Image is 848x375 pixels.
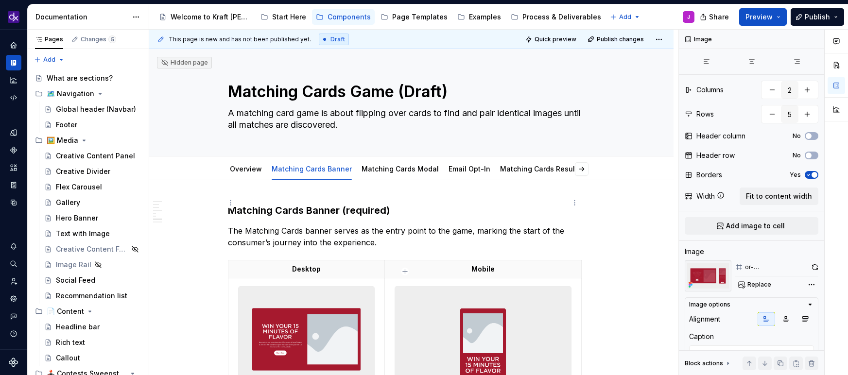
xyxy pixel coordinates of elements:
a: Footer [40,117,145,133]
div: Matching Cards Results [496,158,585,179]
a: Data sources [6,195,21,210]
div: Examples [469,12,501,22]
div: Matching Cards Banner [268,158,356,179]
div: Creative Content Panel [56,151,135,161]
div: Process & Deliverables [522,12,601,22]
div: Page Templates [392,12,448,22]
p: Desktop [234,264,379,274]
span: 5 [108,35,116,43]
div: 🖼️ Media [47,136,78,145]
a: Components [312,9,375,25]
div: Pages [35,35,63,43]
label: No [793,152,801,159]
div: Documentation [35,12,127,22]
div: Flex Carousel [56,182,102,192]
div: 🗺️ Navigation [31,86,145,102]
a: Overview [230,165,262,173]
button: Quick preview [522,33,581,46]
img: 7ed47ef8-75a4-4a07-8ddc-19873f70dabf.png [685,260,731,291]
a: Gallery [40,195,145,210]
button: Publish [791,8,844,26]
div: Components [328,12,371,22]
button: Image options [689,301,814,308]
a: Text with Image [40,226,145,241]
span: Add [619,13,631,21]
div: Block actions [685,357,732,370]
button: Fit to content width [740,187,818,205]
img: 0784b2da-6f85-42e6-8793-4468946223dc.png [8,11,19,23]
div: Rows [696,109,714,119]
button: Preview [739,8,787,26]
div: 🖼️ Media [31,133,145,148]
a: Analytics [6,72,21,88]
a: Callout [40,350,145,366]
div: Hidden page [161,59,208,67]
a: Creative Content Panel [40,148,145,164]
a: Matching Cards Results [500,165,581,173]
span: Add [43,56,55,64]
a: Code automation [6,90,21,105]
a: Documentation [6,55,21,70]
a: Assets [6,160,21,175]
a: Start Here [257,9,310,25]
span: Preview [745,12,773,22]
div: Changes [81,35,116,43]
a: Recommendation list [40,288,145,304]
div: Email Opt-In [445,158,494,179]
p: Mobile [391,264,575,274]
a: Email Opt-In [449,165,490,173]
label: No [793,132,801,140]
div: Image [685,247,704,256]
button: Add [31,53,68,67]
span: Draft [330,35,345,43]
button: Notifications [6,239,21,254]
div: Hero Banner [56,213,98,223]
div: Columns [696,85,724,95]
div: Header column [696,131,745,141]
button: Add [607,10,643,24]
span: Replace [747,281,771,289]
div: Recommendation list [56,291,127,301]
div: Callout [56,353,80,363]
span: Fit to content width [746,191,812,201]
div: 🗺️ Navigation [47,89,94,99]
div: Borders [696,170,722,180]
span: Publish [805,12,830,22]
button: Contact support [6,308,21,324]
div: Text with Image [56,229,110,239]
div: Image options [689,301,730,308]
button: Publish changes [585,33,648,46]
a: Social Feed [40,273,145,288]
a: Design tokens [6,125,21,140]
div: Header row [696,151,735,160]
a: Creative Content Feed [40,241,145,257]
div: Image Rail [56,260,91,270]
a: What are sections? [31,70,145,86]
label: Yes [790,171,801,179]
div: Rich text [56,338,85,347]
div: What are sections? [47,73,113,83]
div: 📄 Content [47,307,84,316]
div: Components [6,142,21,158]
a: Invite team [6,273,21,289]
a: Settings [6,291,21,307]
a: Process & Deliverables [507,9,605,25]
a: Supernova Logo [9,358,18,367]
div: Overview [226,158,266,179]
a: Page Templates [377,9,451,25]
a: Rich text [40,335,145,350]
a: Hero Banner [40,210,145,226]
textarea: A matching card game is about flipping over cards to find and pair identical images until all mat... [226,105,593,133]
div: Welcome to Kraft [PERSON_NAME] [171,12,251,22]
div: Global header (Navbar) [56,104,136,114]
span: Publish changes [597,35,644,43]
div: Gallery [56,198,80,207]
